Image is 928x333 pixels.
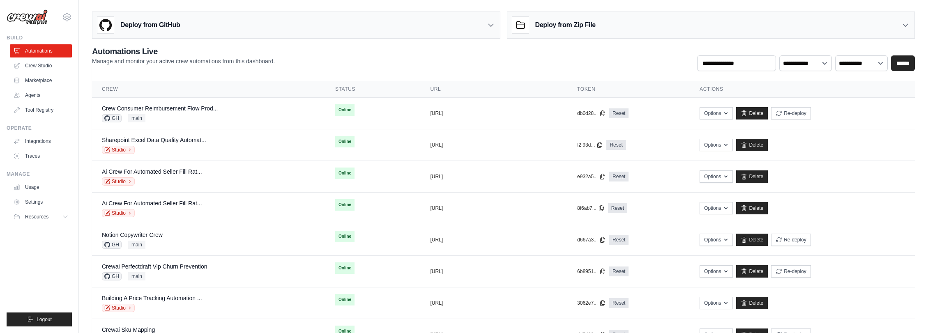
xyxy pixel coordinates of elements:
[609,108,629,118] a: Reset
[10,195,72,209] a: Settings
[102,304,135,312] a: Studio
[92,57,275,65] p: Manage and monitor your active crew automations from this dashboard.
[102,105,218,112] a: Crew Consumer Reimbursement Flow Prod...
[102,200,202,207] a: Ai Crew For Automated Seller Fill Rat...
[577,237,606,243] button: d667a3...
[771,234,811,246] button: Re-deploy
[102,326,155,333] a: Crewai Sku Mapping
[10,135,72,148] a: Integrations
[120,20,180,30] h3: Deploy from GitHub
[335,104,355,116] span: Online
[102,295,202,301] a: Building A Price Tracking Automation ...
[736,170,768,183] a: Delete
[736,202,768,214] a: Delete
[128,114,145,122] span: main
[335,168,355,179] span: Online
[700,170,733,183] button: Options
[736,139,768,151] a: Delete
[736,265,768,278] a: Delete
[577,142,603,148] button: f2f93d...
[102,241,122,249] span: GH
[577,300,606,306] button: 3062e7...
[102,209,135,217] a: Studio
[700,297,733,309] button: Options
[10,59,72,72] a: Crew Studio
[102,263,207,270] a: Crewai Perfectdraft Vip Churn Prevention
[37,316,52,323] span: Logout
[128,241,145,249] span: main
[7,125,72,131] div: Operate
[10,149,72,163] a: Traces
[102,146,135,154] a: Studio
[421,81,568,98] th: URL
[10,74,72,87] a: Marketplace
[700,265,733,278] button: Options
[736,107,768,119] a: Delete
[335,136,355,147] span: Online
[700,202,733,214] button: Options
[102,177,135,186] a: Studio
[97,17,114,33] img: GitHub Logo
[7,34,72,41] div: Build
[700,234,733,246] button: Options
[609,266,629,276] a: Reset
[102,114,122,122] span: GH
[10,103,72,117] a: Tool Registry
[25,214,48,220] span: Resources
[736,297,768,309] a: Delete
[10,210,72,223] button: Resources
[535,20,596,30] h3: Deploy from Zip File
[771,265,811,278] button: Re-deploy
[10,89,72,102] a: Agents
[7,9,48,25] img: Logo
[92,81,325,98] th: Crew
[102,232,163,238] a: Notion Copywriter Crew
[10,44,72,57] a: Automations
[609,172,629,181] a: Reset
[335,231,355,242] span: Online
[577,173,606,180] button: e932a5...
[690,81,915,98] th: Actions
[7,171,72,177] div: Manage
[102,168,202,175] a: Ai Crew For Automated Seller Fill Rat...
[7,312,72,326] button: Logout
[335,262,355,274] span: Online
[609,235,629,245] a: Reset
[102,272,122,280] span: GH
[10,181,72,194] a: Usage
[335,199,355,211] span: Online
[700,139,733,151] button: Options
[577,268,606,275] button: 6b8951...
[608,203,627,213] a: Reset
[606,140,626,150] a: Reset
[577,205,605,211] button: 8f6ab7...
[335,294,355,305] span: Online
[609,298,629,308] a: Reset
[102,137,206,143] a: Sharepoint Excel Data Quality Automat...
[325,81,421,98] th: Status
[92,46,275,57] h2: Automations Live
[736,234,768,246] a: Delete
[128,272,145,280] span: main
[577,110,606,117] button: db0d28...
[700,107,733,119] button: Options
[567,81,690,98] th: Token
[771,107,811,119] button: Re-deploy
